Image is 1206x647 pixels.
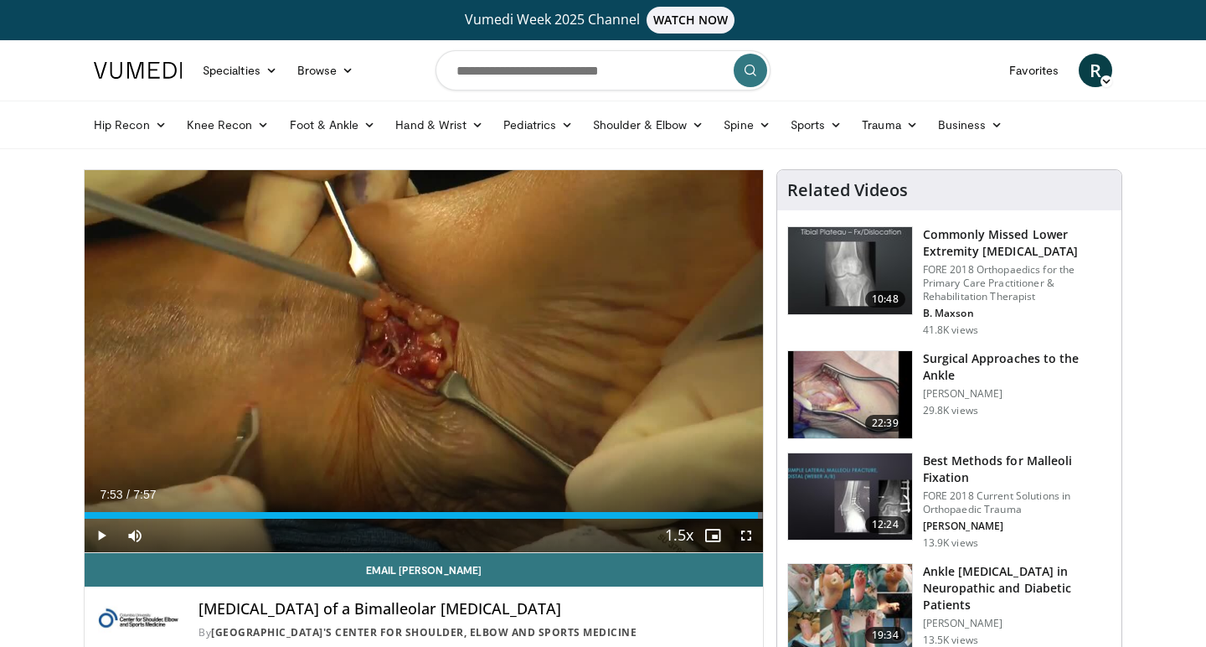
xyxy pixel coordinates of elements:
[84,108,177,142] a: Hip Recon
[435,50,770,91] input: Search topics, interventions
[923,404,978,417] p: 29.8K views
[287,54,364,87] a: Browse
[126,488,130,501] span: /
[714,108,780,142] a: Spine
[662,519,696,552] button: Playback Rate
[788,351,912,438] img: 27463190-6349-4d0c-bdb3-f372be2c3ba7.150x105_q85_crop-smart_upscale.jpg
[280,108,386,142] a: Foot & Ankle
[85,553,763,587] a: Email [PERSON_NAME]
[865,415,905,432] span: 22:39
[923,489,1111,516] p: FORE 2018 Current Solutions in Orthopaedic Trauma
[1079,54,1112,87] a: R
[211,625,636,639] a: [GEOGRAPHIC_DATA]'s Center for Shoulder, Elbow and Sports Medicine
[133,488,156,501] span: 7:57
[923,453,1111,486] h3: Best Methods for Malleoli Fixation
[781,108,853,142] a: Sports
[999,54,1069,87] a: Favorites
[923,263,1111,303] p: FORE 2018 Orthopaedics for the Primary Care Practitioner & Rehabilitation Therapist
[787,350,1111,439] a: 22:39 Surgical Approaches to the Ankle [PERSON_NAME] 29.8K views
[85,170,763,553] video-js: Video Player
[85,519,118,552] button: Play
[96,7,1110,34] a: Vumedi Week 2025 ChannelWATCH NOW
[787,180,908,200] h4: Related Videos
[177,108,280,142] a: Knee Recon
[923,563,1111,613] h3: Ankle [MEDICAL_DATA] in Neuropathic and Diabetic Patients
[923,634,978,647] p: 13.5K views
[94,62,183,79] img: VuMedi Logo
[923,226,1111,260] h3: Commonly Missed Lower Extremity [MEDICAL_DATA]
[923,387,1111,401] p: [PERSON_NAME]
[583,108,714,142] a: Shoulder & Elbow
[923,617,1111,630] p: [PERSON_NAME]
[696,519,729,552] button: Enable picture-in-picture mode
[865,291,905,308] span: 10:48
[118,519,152,552] button: Mute
[198,600,750,619] h4: [MEDICAL_DATA] of a Bimalleolar [MEDICAL_DATA]
[385,108,493,142] a: Hand & Wrist
[198,625,750,640] div: By
[923,323,978,337] p: 41.8K views
[923,536,978,550] p: 13.9K views
[788,227,912,314] img: 4aa379b6-386c-4fb5-93ee-de5617843a87.150x105_q85_crop-smart_upscale.jpg
[788,453,912,541] img: bb3c647c-2c54-4102-bd4b-4b25814f39ee.150x105_q85_crop-smart_upscale.jpg
[787,453,1111,550] a: 12:24 Best Methods for Malleoli Fixation FORE 2018 Current Solutions in Orthopaedic Trauma [PERSO...
[787,226,1111,337] a: 10:48 Commonly Missed Lower Extremity [MEDICAL_DATA] FORE 2018 Orthopaedics for the Primary Care ...
[85,512,763,519] div: Progress Bar
[493,108,583,142] a: Pediatrics
[865,516,905,533] span: 12:24
[928,108,1013,142] a: Business
[923,307,1111,320] p: B. Maxson
[923,350,1111,384] h3: Surgical Approaches to the Ankle
[852,108,928,142] a: Trauma
[865,627,905,644] span: 19:34
[647,7,735,34] span: WATCH NOW
[729,519,763,552] button: Fullscreen
[923,520,1111,533] p: [PERSON_NAME]
[193,54,287,87] a: Specialties
[100,488,122,501] span: 7:53
[98,600,178,640] img: Columbia University's Center for Shoulder, Elbow and Sports Medicine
